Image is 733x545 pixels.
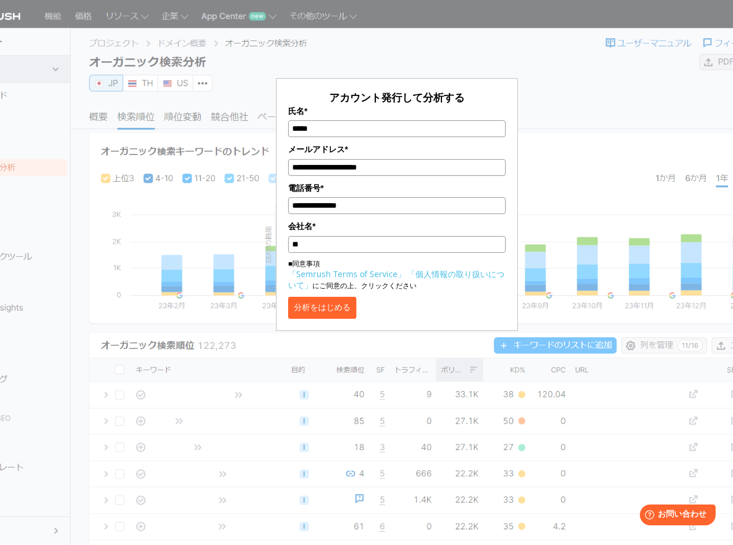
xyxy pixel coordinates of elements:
a: 「個人情報の取り扱いについて」 [288,268,504,290]
button: 分析をはじめる [288,297,356,319]
span: アカウント発行して分析する [329,90,465,104]
label: メールアドレス* [288,143,506,156]
a: 「Semrush Terms of Service」 [288,268,406,279]
label: 電話番号* [288,182,506,194]
p: ■同意事項 にご同意の上、クリックください [288,259,506,291]
iframe: Help widget launcher [630,500,720,532]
